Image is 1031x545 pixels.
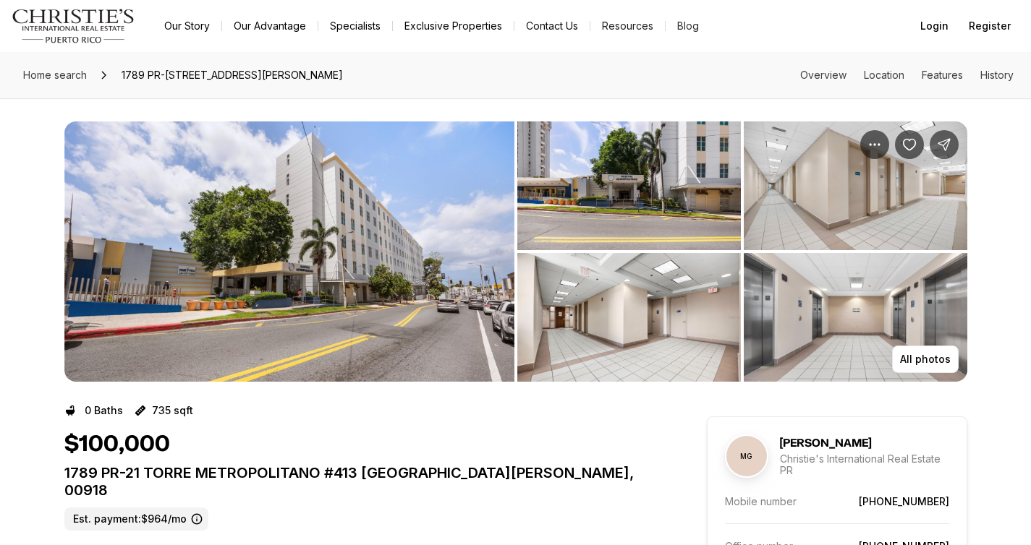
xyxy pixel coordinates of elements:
[222,16,318,36] a: Our Advantage
[393,16,514,36] a: Exclusive Properties
[780,453,949,476] p: Christie's International Real Estate PR
[744,253,967,382] button: View image gallery
[64,121,514,382] button: View image gallery
[744,121,967,250] button: View image gallery
[64,121,514,382] li: 1 of 6
[726,436,767,476] span: MG
[153,16,221,36] a: Our Story
[930,130,959,159] button: Share Property: 1789 PR-21 TORRE METROPOLITANO #413
[800,69,847,81] a: Skip to: Overview
[780,436,871,450] h5: [PERSON_NAME]
[860,130,889,159] button: Property options
[920,20,949,32] span: Login
[116,64,349,87] span: 1789 PR-[STREET_ADDRESS][PERSON_NAME]
[85,405,123,416] p: 0 Baths
[514,16,590,36] button: Contact Us
[517,121,967,382] li: 2 of 6
[64,464,655,499] p: 1789 PR-21 TORRE METROPOLITANO #413 [GEOGRAPHIC_DATA][PERSON_NAME], 00918
[864,69,904,81] a: Skip to: Location
[900,353,951,365] p: All photos
[922,69,963,81] a: Skip to: Features
[912,12,957,40] button: Login
[318,16,392,36] a: Specialists
[980,69,1014,81] a: Skip to: History
[23,69,87,81] span: Home search
[800,69,1014,81] nav: Page section menu
[725,495,797,507] p: Mobile number
[969,20,1011,32] span: Register
[12,9,135,43] img: logo
[517,253,741,382] button: View image gallery
[17,64,93,87] a: Home search
[64,507,208,531] label: Est. payment: $964/mo
[895,130,924,159] button: Save Property: 1789 PR-21 TORRE METROPOLITANO #413
[517,121,741,250] button: View image gallery
[666,16,710,36] a: Blog
[892,346,959,373] button: All photos
[859,495,949,507] a: [PHONE_NUMBER]
[64,121,967,382] div: Listing Photos
[960,12,1019,40] button: Register
[152,405,193,416] p: 735 sqft
[64,431,170,458] h1: $100,000
[590,16,665,36] a: Resources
